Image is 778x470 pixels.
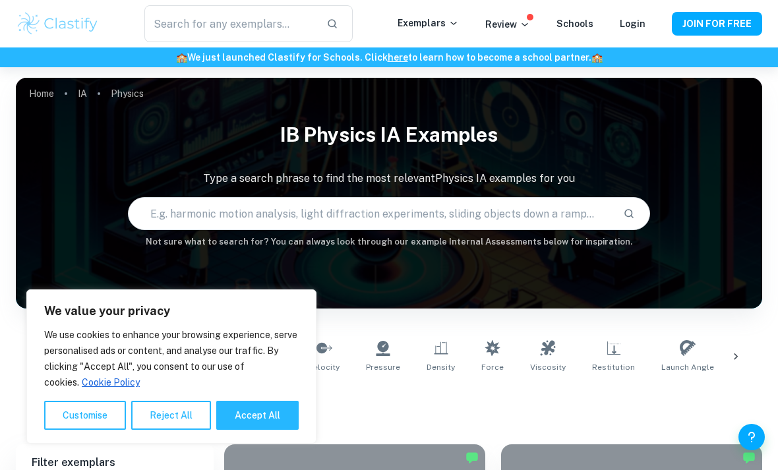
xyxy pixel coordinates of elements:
a: Home [29,84,54,103]
a: Login [620,18,645,29]
div: We value your privacy [26,289,316,444]
h1: All Physics IA Examples [53,389,725,413]
a: IA [78,84,87,103]
span: Pressure [366,361,400,373]
p: Physics [111,86,144,101]
button: Help and Feedback [738,424,765,450]
button: Accept All [216,401,299,430]
a: Cookie Policy [81,376,140,388]
h1: IB Physics IA examples [16,115,762,155]
p: Exemplars [398,16,459,30]
span: Velocity [309,361,340,373]
span: 🏫 [176,52,187,63]
span: Viscosity [530,361,566,373]
img: Clastify logo [16,11,100,37]
img: Marked [742,451,756,464]
p: Review [485,17,530,32]
input: Search for any exemplars... [144,5,316,42]
span: Force [481,361,504,373]
h6: Not sure what to search for? You can always look through our example Internal Assessments below f... [16,235,762,249]
img: Marked [465,451,479,464]
button: JOIN FOR FREE [672,12,762,36]
input: E.g. harmonic motion analysis, light diffraction experiments, sliding objects down a ramp... [129,195,613,232]
p: We value your privacy [44,303,299,319]
a: here [388,52,408,63]
span: Density [427,361,455,373]
button: Reject All [131,401,211,430]
h6: We just launched Clastify for Schools. Click to learn how to become a school partner. [3,50,775,65]
button: Customise [44,401,126,430]
button: Search [618,202,640,225]
p: Type a search phrase to find the most relevant Physics IA examples for you [16,171,762,187]
a: Schools [556,18,593,29]
p: We use cookies to enhance your browsing experience, serve personalised ads or content, and analys... [44,327,299,390]
span: 🏫 [591,52,603,63]
span: Restitution [592,361,635,373]
span: Launch Angle [661,361,714,373]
